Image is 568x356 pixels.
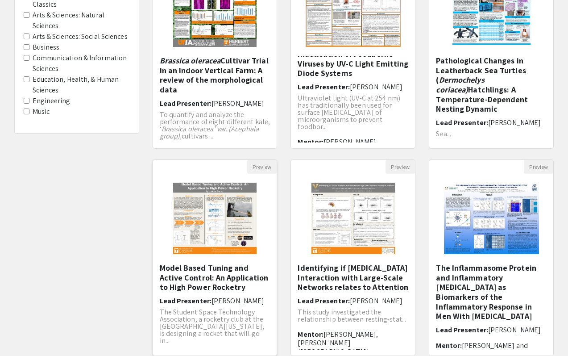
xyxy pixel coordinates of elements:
[298,49,408,78] h5: Inactivation of Foodborne Viruses by UV-C Light Emitting Diode Systems
[33,42,60,53] label: Business
[290,159,415,356] div: Open Presentation <p>Identifying if Locus Coeruleus Interaction with Large-Scale Networks relates...
[298,330,378,356] span: [PERSON_NAME], [PERSON_NAME] ([GEOGRAPHIC_DATA])
[160,56,270,94] h5: Cultivar Trial in an Indoor Vertical Farm: A review of the morphological data
[33,53,130,74] label: Communication & Information Sciences
[33,74,130,96] label: Education, Health, & Human Sciences
[211,99,264,108] span: [PERSON_NAME]
[436,118,547,127] h6: Lead Presenter:
[350,296,402,306] span: [PERSON_NAME]
[33,10,130,31] label: Arts & Sciences: Natural Sciences
[211,296,264,306] span: [PERSON_NAME]
[160,263,270,292] h5: Model Based Tuning and Active Control: An Application to High Power Rocketry
[298,330,323,339] span: Mentor:
[298,307,406,324] span: This study investigated the relationship between resting-stat...
[33,31,128,42] label: Arts & Sciences: Social Sciences
[435,174,548,263] img: <p><span style="background-color: transparent; color: rgb(0, 0, 0);">The Inflammasome Protein and...
[436,263,547,321] h5: The Inflammasome Protein and Inflammatory [MEDICAL_DATA] as Biomarkers of the Inflammatory Respon...
[160,111,270,140] p: To quantify and analyze the performance of eight different kale, ‘ cultivars ...
[323,137,376,147] span: [PERSON_NAME]
[436,326,547,334] h6: Lead Presenter:
[436,341,462,350] span: Mentor:
[160,99,270,108] h6: Lead Presenter:
[164,174,265,263] img: <p>Model Based Tuning and Active Control: An Application to High Power Rocketry</p>
[386,160,415,174] button: Preview
[160,309,270,344] p: The Student Space Technology Association, a rocketry club at the [GEOGRAPHIC_DATA][US_STATE], is ...
[298,297,408,305] h6: Lead Presenter:
[524,160,553,174] button: Preview
[160,55,221,66] em: Brassica oleracea
[303,174,404,263] img: <p>Identifying if Locus Coeruleus Interaction with Large-Scale Networks relates to Attention</p>
[429,159,554,356] div: Open Presentation <p><span style="background-color: transparent; color: rgb(0, 0, 0);">The Inflam...
[160,297,270,305] h6: Lead Presenter:
[350,82,402,92] span: [PERSON_NAME]
[436,75,484,95] em: Dermochelys coriacea)
[298,137,323,147] span: Mentor:
[33,96,70,106] label: Engineering
[160,124,259,141] em: Brassica oleracea’ var. (Acephala group),
[153,159,278,356] div: Open Presentation <p>Model Based Tuning and Active Control: An Application to High Power Rocketry...
[436,129,451,138] span: Sea...
[488,325,541,335] span: [PERSON_NAME]
[247,160,277,174] button: Preview
[436,56,547,114] h5: Pathological Changes in Leatherback Sea Turtles ( Hatchlings: A Temperature-Dependent Nesting Dyn...
[298,83,408,91] h6: Lead Presenter:
[298,95,408,130] p: Ultraviolet light (UV-C at 254 nm) has traditionally been used for surface [MEDICAL_DATA] of micr...
[7,316,38,349] iframe: Chat
[298,263,408,292] h5: Identifying if [MEDICAL_DATA] Interaction with Large-Scale Networks relates to Attention
[488,118,541,127] span: [PERSON_NAME]
[33,106,50,117] label: Music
